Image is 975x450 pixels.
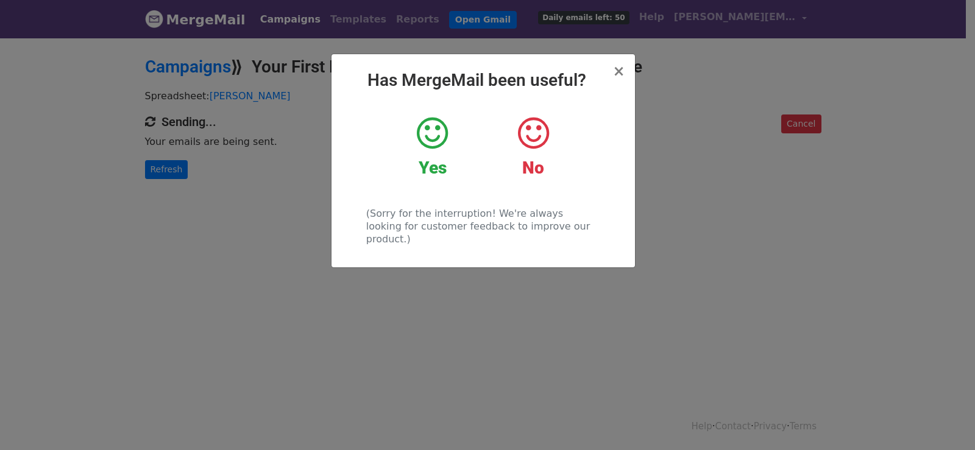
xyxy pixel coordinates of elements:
[391,115,473,178] a: Yes
[612,63,625,80] span: ×
[612,64,625,79] button: Close
[522,158,544,178] strong: No
[341,70,625,91] h2: Has MergeMail been useful?
[419,158,447,178] strong: Yes
[492,115,574,178] a: No
[366,207,600,245] p: (Sorry for the interruption! We're always looking for customer feedback to improve our product.)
